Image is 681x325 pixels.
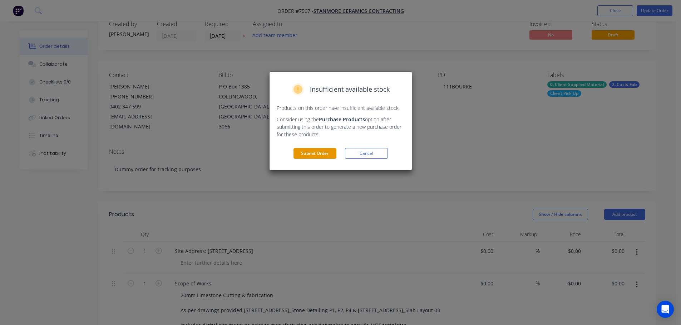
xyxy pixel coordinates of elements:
span: Insufficient available stock [310,85,390,94]
p: Consider using the option after submitting this order to generate a new purchase order for these ... [277,116,405,138]
strong: Purchase Products [319,116,365,123]
div: Open Intercom Messenger [657,301,674,318]
button: Submit Order [293,148,336,159]
p: Products on this order have insufficient available stock. [277,104,405,112]
button: Cancel [345,148,388,159]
